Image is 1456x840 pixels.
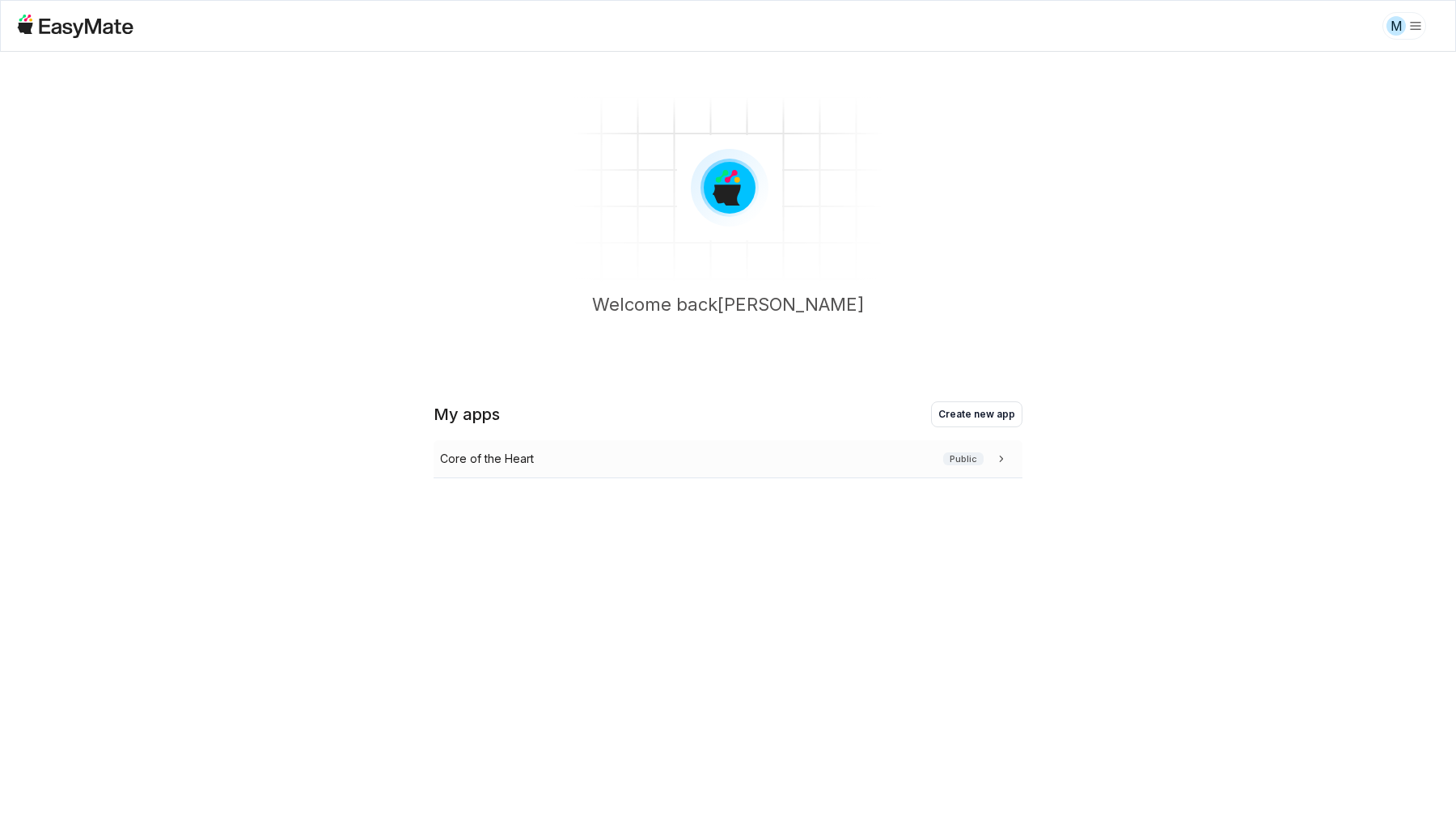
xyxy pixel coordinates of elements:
[434,440,1022,478] a: Core of the HeartPublic
[434,403,500,426] h2: My apps
[440,450,534,468] p: Core of the Heart
[592,291,864,343] p: Welcome back [PERSON_NAME]
[931,401,1022,427] button: Create new app
[1386,16,1406,36] div: M
[943,452,984,466] span: Public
